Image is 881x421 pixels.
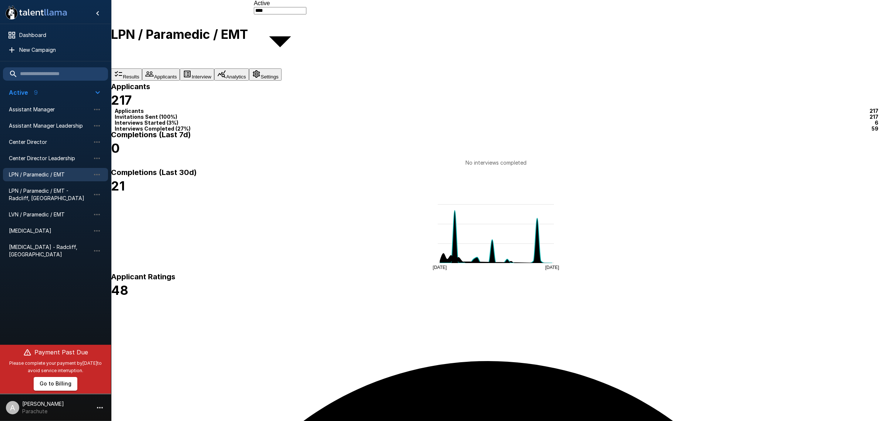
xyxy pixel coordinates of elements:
b: Completions (Last 7d) [111,130,191,139]
p: Interviews Started [115,119,178,127]
p: Applicants [115,107,144,115]
p: 59 [871,125,878,132]
b: 217 [111,92,132,108]
tspan: [DATE] [433,265,447,270]
p: 217 [870,113,878,121]
tspan: [DATE] [545,265,559,270]
b: Applicant Ratings [111,272,175,281]
span: ( 3 %) [165,119,178,126]
button: Settings [249,68,282,81]
b: Completions (Last 30d) [111,168,197,177]
p: Invitations Sent [115,113,177,121]
b: Applicants [111,82,150,91]
p: 217 [870,107,878,115]
button: Applicants [142,68,180,81]
span: ( 27 %) [174,125,191,132]
b: LPN / Paramedic / EMT [111,27,248,42]
p: No interviews completed [111,159,881,166]
p: Interviews Completed [115,125,191,132]
button: Interview [180,68,214,81]
b: 0 [111,141,120,156]
button: Analytics [214,68,249,81]
b: 48 [111,283,128,298]
p: 6 [875,119,878,127]
b: 21 [111,178,125,193]
span: ( 100 %) [158,114,177,120]
button: Results [111,68,142,81]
